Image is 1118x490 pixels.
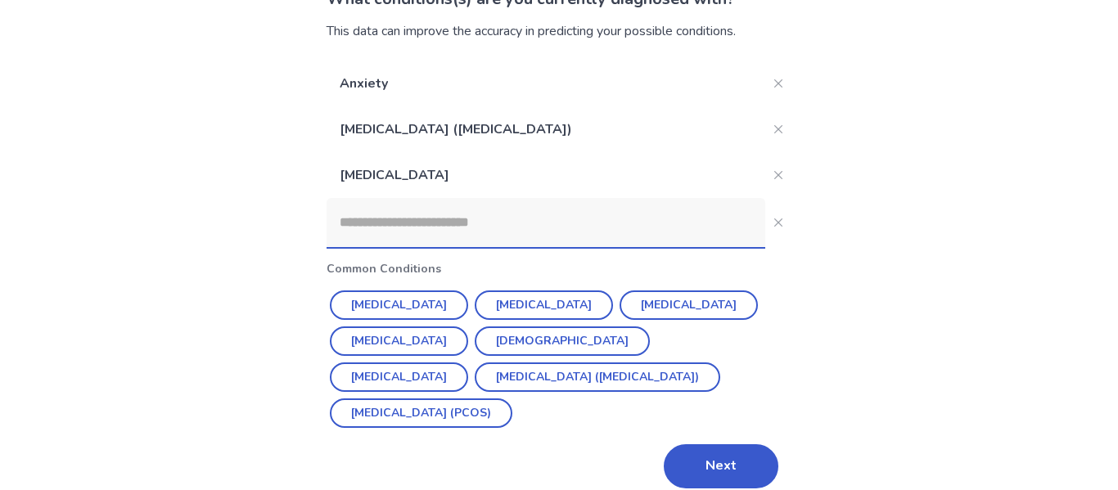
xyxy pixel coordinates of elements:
[765,162,791,188] button: Close
[327,198,765,247] input: Close
[330,398,512,428] button: [MEDICAL_DATA] (PCOS)
[765,116,791,142] button: Close
[620,290,758,320] button: [MEDICAL_DATA]
[475,290,613,320] button: [MEDICAL_DATA]
[765,209,791,236] button: Close
[475,326,650,356] button: [DEMOGRAPHIC_DATA]
[330,326,468,356] button: [MEDICAL_DATA]
[330,290,468,320] button: [MEDICAL_DATA]
[765,70,791,97] button: Close
[327,106,765,152] p: [MEDICAL_DATA] ([MEDICAL_DATA])
[327,260,791,277] p: Common Conditions
[327,61,765,106] p: Anxiety
[330,362,468,392] button: [MEDICAL_DATA]
[475,362,720,392] button: [MEDICAL_DATA] ([MEDICAL_DATA])
[664,444,778,488] button: Next
[327,21,791,41] div: This data can improve the accuracy in predicting your possible conditions.
[327,152,765,198] p: [MEDICAL_DATA]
